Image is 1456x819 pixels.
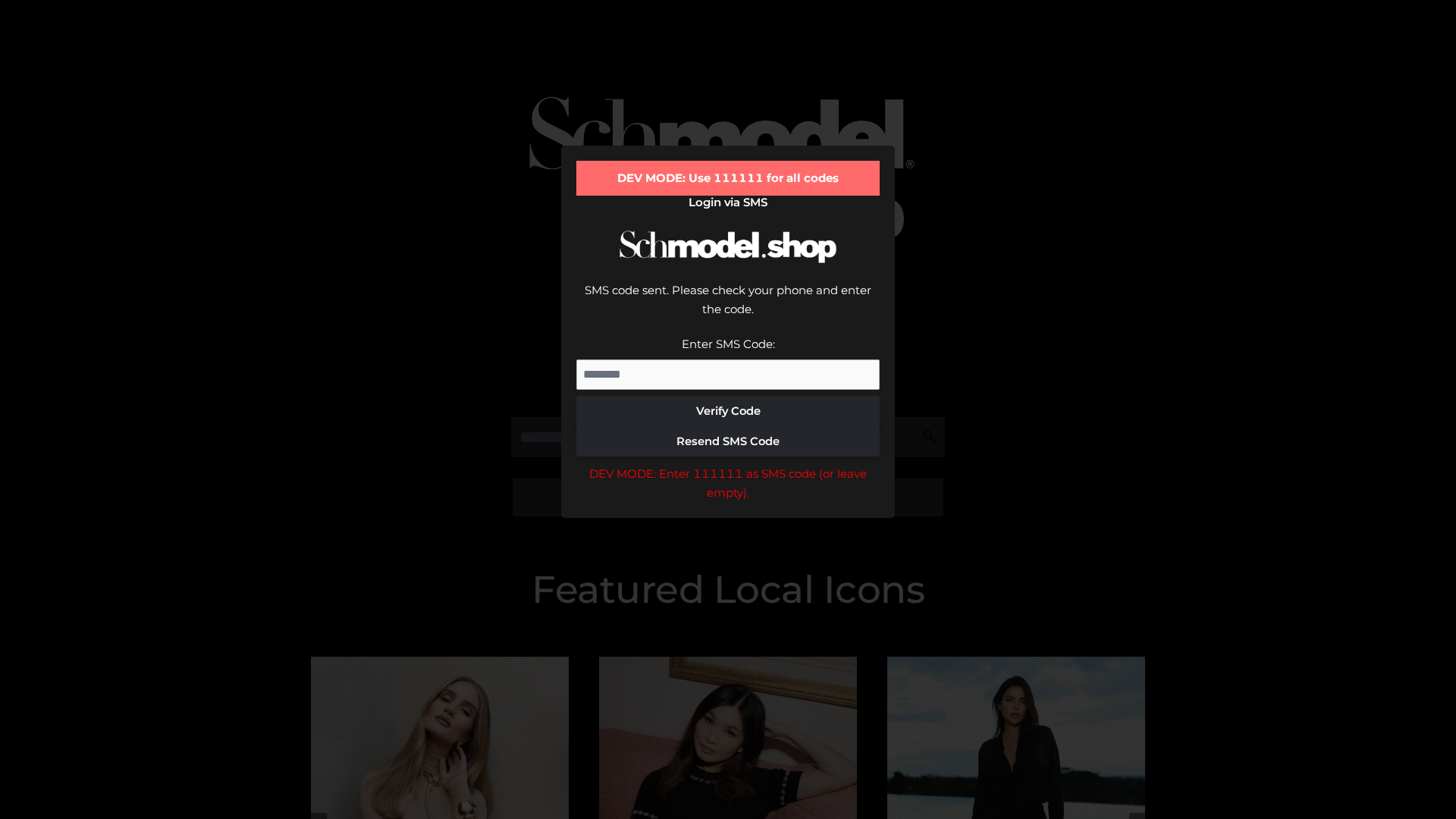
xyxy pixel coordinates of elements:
[576,426,880,457] button: Resend SMS Code
[614,217,842,277] img: Schmodel Logo
[576,196,880,209] h2: Login via SMS
[576,464,880,503] div: DEV MODE: Enter 111111 as SMS code (or leave empty).
[576,281,880,334] div: SMS code sent. Please check your phone and enter the code.
[682,337,775,351] label: Enter SMS Code:
[576,161,880,196] div: DEV MODE: Use 111111 for all codes
[576,396,880,426] button: Verify Code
